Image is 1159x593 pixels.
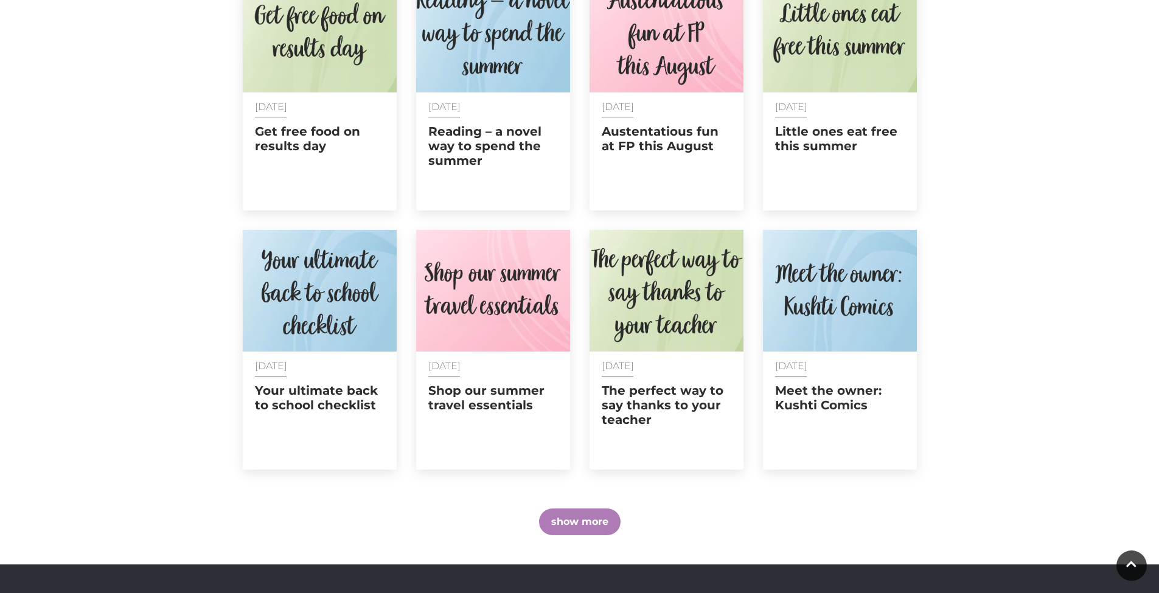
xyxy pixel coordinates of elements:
[416,230,570,470] a: [DATE] Shop our summer travel essentials
[428,361,558,371] p: [DATE]
[590,230,743,470] a: [DATE] The perfect way to say thanks to your teacher
[255,124,385,153] h2: Get free food on results day
[428,383,558,412] h2: Shop our summer travel essentials
[602,102,731,112] p: [DATE]
[428,124,558,168] h2: Reading – a novel way to spend the summer
[602,124,731,153] h2: Austentatious fun at FP this August
[775,383,905,412] h2: Meet the owner: Kushti Comics
[255,361,385,371] p: [DATE]
[243,230,397,470] a: [DATE] Your ultimate back to school checklist
[775,124,905,153] h2: Little ones eat free this summer
[775,361,905,371] p: [DATE]
[428,102,558,112] p: [DATE]
[255,383,385,412] h2: Your ultimate back to school checklist
[602,383,731,427] h2: The perfect way to say thanks to your teacher
[775,102,905,112] p: [DATE]
[539,508,621,535] button: show more
[255,102,385,112] p: [DATE]
[763,230,917,470] a: [DATE] Meet the owner: Kushti Comics
[602,361,731,371] p: [DATE]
